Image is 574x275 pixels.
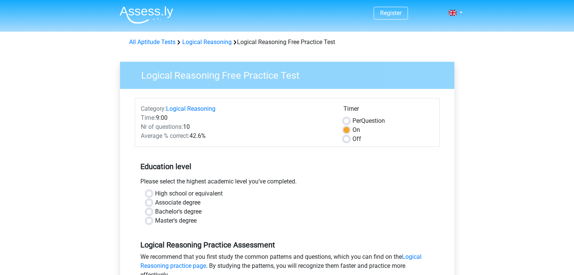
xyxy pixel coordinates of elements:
div: 42.6% [135,131,338,141]
a: Logical Reasoning [166,105,215,112]
label: Question [352,116,385,125]
h5: Logical Reasoning Practice Assessment [140,240,434,249]
div: Logical Reasoning Free Practice Test [126,38,448,47]
div: Timer [343,104,434,116]
span: Time: [141,114,156,121]
span: Nr of questions: [141,123,183,130]
div: 10 [135,122,338,131]
h5: Education level [140,159,434,174]
label: On [352,125,360,134]
label: High school or equivalent [155,189,223,198]
img: Assessly [120,6,173,24]
label: Associate degree [155,198,200,207]
h3: Logical Reasoning Free Practice Test [132,67,449,81]
a: Logical Reasoning [182,38,232,46]
a: All Aptitude Tests [129,38,175,46]
div: Please select the highest academic level you’ve completed. [135,177,440,189]
span: Average % correct: [141,132,189,139]
span: Category: [141,105,166,112]
div: 9:00 [135,113,338,122]
label: Off [352,134,361,144]
a: Register [380,9,402,17]
span: Per [352,117,361,124]
label: Master's degree [155,216,197,225]
label: Bachelor's degree [155,207,202,216]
